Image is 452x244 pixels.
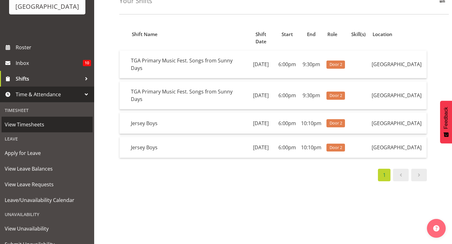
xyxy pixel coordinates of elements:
span: Shift Date [250,31,272,45]
td: [DATE] [246,113,276,134]
a: Leave/Unavailability Calendar [2,192,93,208]
a: Apply for Leave [2,145,93,161]
td: TGA Primary Music Fest. Songs from Sunny Days [128,82,246,109]
span: Shifts [16,74,82,83]
span: Door 2 [330,145,342,151]
span: Inbox [16,58,83,68]
span: Door 2 [330,61,342,67]
img: help-xxl-2.png [433,225,439,231]
span: 10 [83,60,91,66]
span: Door 2 [330,120,342,126]
td: [DATE] [246,82,276,109]
div: Unavailability [2,208,93,221]
td: 6:00pm [276,82,299,109]
td: [DATE] [246,137,276,158]
button: Feedback - Show survey [440,101,452,143]
td: [DATE] [246,50,276,78]
span: Apply for Leave [5,148,89,158]
a: View Timesheets [2,117,93,132]
div: [GEOGRAPHIC_DATA] [15,2,79,11]
td: [GEOGRAPHIC_DATA] [369,50,427,78]
span: Location [373,31,392,38]
span: View Leave Requests [5,180,89,189]
td: Jersey Boys [128,113,246,134]
span: Time & Attendance [16,90,82,99]
span: Role [327,31,337,38]
span: View Timesheets [5,120,89,129]
div: Leave [2,132,93,145]
span: View Leave Balances [5,164,89,173]
td: 6:00pm [276,50,299,78]
a: View Leave Balances [2,161,93,177]
td: [GEOGRAPHIC_DATA] [369,113,427,134]
span: Start [282,31,293,38]
td: Jersey Boys [128,137,246,158]
td: 9:30pm [299,82,324,109]
td: 10:10pm [299,137,324,158]
span: View Unavailability [5,224,89,233]
td: 6:00pm [276,113,299,134]
div: Timesheet [2,104,93,117]
span: Shift Name [132,31,158,38]
span: Feedback [443,107,449,129]
td: [GEOGRAPHIC_DATA] [369,137,427,158]
td: TGA Primary Music Fest. Songs from Sunny Days [128,50,246,78]
a: View Leave Requests [2,177,93,192]
span: Door 2 [330,93,342,98]
span: Skill(s) [351,31,366,38]
td: 10:10pm [299,113,324,134]
td: 6:00pm [276,137,299,158]
td: 9:30pm [299,50,324,78]
span: Leave/Unavailability Calendar [5,195,89,205]
td: [GEOGRAPHIC_DATA] [369,82,427,109]
span: Roster [16,43,91,52]
span: End [307,31,315,38]
a: View Unavailability [2,221,93,236]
